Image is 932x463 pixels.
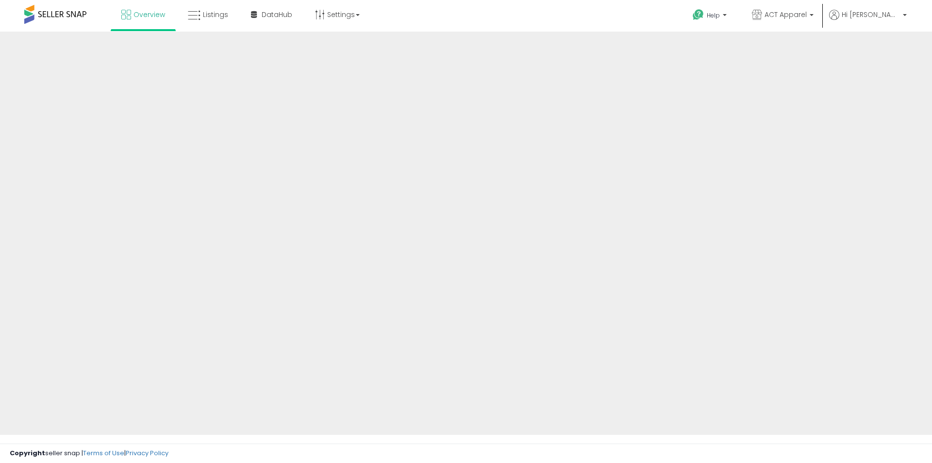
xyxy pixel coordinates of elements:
[685,1,736,32] a: Help
[203,10,228,19] span: Listings
[842,10,900,19] span: Hi [PERSON_NAME]
[262,10,292,19] span: DataHub
[829,10,907,32] a: Hi [PERSON_NAME]
[133,10,165,19] span: Overview
[692,9,704,21] i: Get Help
[707,11,720,19] span: Help
[765,10,807,19] span: ACT Apparel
